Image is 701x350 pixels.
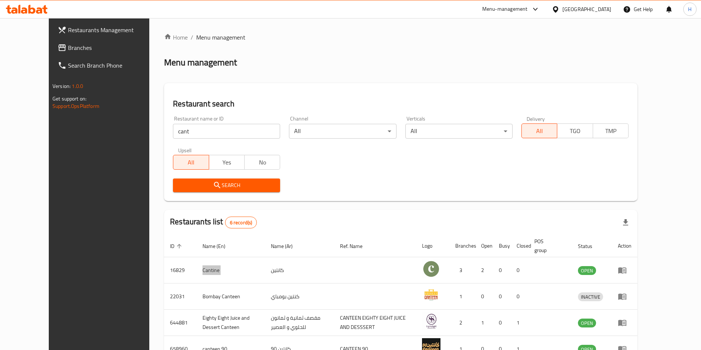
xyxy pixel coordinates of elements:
a: Search Branch Phone [52,57,166,74]
td: 2 [475,257,493,283]
button: All [173,155,209,170]
span: 6 record(s) [225,219,257,226]
img: Bombay Canteen [422,286,440,304]
th: Busy [493,235,511,257]
td: 0 [511,257,528,283]
td: Bombay Canteen [197,283,265,310]
h2: Menu management [164,57,237,68]
span: TGO [560,126,590,136]
td: 3 [449,257,475,283]
span: All [176,157,206,168]
div: Menu [618,318,632,327]
button: No [244,155,280,170]
div: [GEOGRAPHIC_DATA] [562,5,611,13]
button: All [521,123,557,138]
input: Search for restaurant name or ID.. [173,124,280,139]
span: Search [179,181,274,190]
a: Branches [52,39,166,57]
th: Closed [511,235,528,257]
label: Delivery [527,116,545,121]
div: Menu [618,292,632,301]
td: 22031 [164,283,197,310]
div: Export file [617,214,634,231]
span: ID [170,242,184,251]
span: TMP [596,126,626,136]
span: Branches [68,43,160,52]
td: 16829 [164,257,197,283]
td: كنتين بومباي [265,283,334,310]
td: 1 [475,310,493,336]
h2: Restaurant search [173,98,629,109]
button: TGO [557,123,593,138]
button: Search [173,179,280,192]
td: 0 [475,283,493,310]
td: 0 [493,283,511,310]
img: Eighty Eight Juice and Dessert Canteen [422,312,440,330]
nav: breadcrumb [164,33,637,42]
div: Menu-management [482,5,528,14]
span: 1.0.0 [72,81,83,91]
div: Menu [618,266,632,275]
label: Upsell [178,147,192,153]
td: 644881 [164,310,197,336]
button: TMP [593,123,629,138]
td: CANTEEN EIGHTY EIGHT JUICE AND DESSSERT [334,310,416,336]
td: مقصف ثمانية و ثمانون للحلوي و العصير [265,310,334,336]
span: Name (En) [203,242,235,251]
span: Restaurants Management [68,26,160,34]
span: Ref. Name [340,242,372,251]
li: / [191,33,193,42]
span: All [525,126,554,136]
span: OPEN [578,319,596,327]
div: All [405,124,513,139]
td: Eighty Eight Juice and Dessert Canteen [197,310,265,336]
a: Support.OpsPlatform [52,101,99,111]
span: H [688,5,691,13]
span: POS group [534,237,563,255]
span: Name (Ar) [271,242,302,251]
span: Yes [212,157,242,168]
td: كانتين [265,257,334,283]
h2: Restaurants list [170,216,257,228]
td: 1 [449,283,475,310]
span: INACTIVE [578,293,603,301]
button: Yes [209,155,245,170]
img: Cantine [422,259,440,278]
td: 2 [449,310,475,336]
td: 0 [511,283,528,310]
span: No [248,157,277,168]
span: Menu management [196,33,245,42]
div: All [289,124,396,139]
a: Home [164,33,188,42]
th: Branches [449,235,475,257]
span: Search Branch Phone [68,61,160,70]
span: Status [578,242,602,251]
td: 0 [493,310,511,336]
span: Version: [52,81,71,91]
span: Get support on: [52,94,86,103]
span: OPEN [578,266,596,275]
td: 0 [493,257,511,283]
td: 1 [511,310,528,336]
a: Restaurants Management [52,21,166,39]
td: Cantine [197,257,265,283]
th: Action [612,235,637,257]
th: Open [475,235,493,257]
th: Logo [416,235,449,257]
